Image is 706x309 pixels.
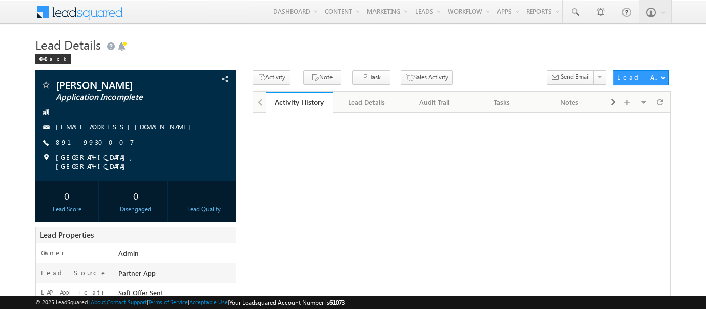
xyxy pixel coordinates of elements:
[116,288,236,302] div: Soft Offer Sent
[38,205,96,214] div: Lead Score
[341,96,392,108] div: Lead Details
[333,92,401,113] a: Lead Details
[468,92,536,113] a: Tasks
[38,186,96,205] div: 0
[613,70,669,85] button: Lead Actions
[40,230,94,240] span: Lead Properties
[56,138,134,148] span: 8919930007
[56,80,180,90] span: [PERSON_NAME]
[35,54,71,64] div: Back
[273,97,326,107] div: Activity History
[41,248,65,257] label: Owner
[266,92,334,113] a: Activity History
[56,92,180,102] span: Application Incomplete
[116,268,236,282] div: Partner App
[175,205,233,214] div: Lead Quality
[229,299,345,306] span: Your Leadsquared Account Number is
[35,298,345,307] span: © 2025 LeadSquared | | | | |
[56,153,218,171] span: [GEOGRAPHIC_DATA], [GEOGRAPHIC_DATA]
[617,73,660,82] div: Lead Actions
[303,70,341,85] button: Note
[35,36,101,53] span: Lead Details
[56,122,196,131] a: [EMAIL_ADDRESS][DOMAIN_NAME]
[41,288,108,306] label: LAP Application Status
[106,205,164,214] div: Disengaged
[253,70,290,85] button: Activity
[352,70,390,85] button: Task
[107,299,147,305] a: Contact Support
[35,54,76,62] a: Back
[189,299,228,305] a: Acceptable Use
[536,92,604,113] a: Notes
[91,299,105,305] a: About
[106,186,164,205] div: 0
[409,96,460,108] div: Audit Trail
[175,186,233,205] div: --
[401,70,453,85] button: Sales Activity
[148,299,188,305] a: Terms of Service
[476,96,527,108] div: Tasks
[118,249,139,257] span: Admin
[561,72,590,81] span: Send Email
[401,92,469,113] a: Audit Trail
[41,268,107,277] label: Lead Source
[329,299,345,306] span: 61073
[547,70,594,85] button: Send Email
[544,96,595,108] div: Notes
